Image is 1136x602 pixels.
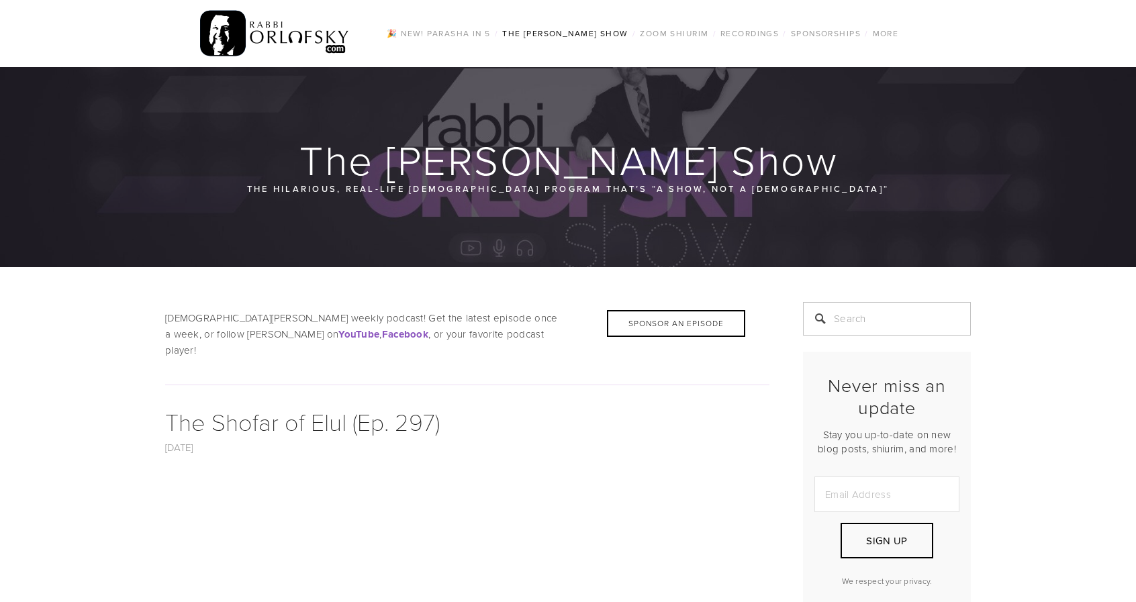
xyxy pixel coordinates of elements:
span: / [632,28,636,39]
span: / [783,28,786,39]
a: Sponsorships [787,25,865,42]
img: RabbiOrlofsky.com [200,7,350,60]
p: [DEMOGRAPHIC_DATA][PERSON_NAME] weekly podcast! Get the latest episode once a week, or follow [PE... [165,310,769,358]
a: The [PERSON_NAME] Show [498,25,632,42]
a: YouTube [338,327,379,341]
span: / [495,28,498,39]
a: More [869,25,903,42]
div: Sponsor an Episode [607,310,745,337]
a: [DATE] [165,440,193,454]
p: Stay you up-to-date on new blog posts, shiurim, and more! [814,428,959,456]
span: / [713,28,716,39]
h2: Never miss an update [814,374,959,418]
p: The hilarious, real-life [DEMOGRAPHIC_DATA] program that’s “a show, not a [DEMOGRAPHIC_DATA]“ [246,181,890,196]
strong: YouTube [338,327,379,342]
button: Sign Up [841,523,933,558]
p: We respect your privacy. [814,575,959,587]
a: The Shofar of Elul (Ep. 297) [165,405,440,438]
input: Search [803,302,971,336]
a: Recordings [716,25,783,42]
strong: Facebook [382,327,428,342]
a: Facebook [382,327,428,341]
a: Zoom Shiurim [636,25,712,42]
a: 🎉 NEW! Parasha in 5 [383,25,494,42]
input: Email Address [814,476,959,512]
span: / [865,28,868,39]
h1: The [PERSON_NAME] Show [165,138,972,181]
span: Sign Up [866,534,907,548]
